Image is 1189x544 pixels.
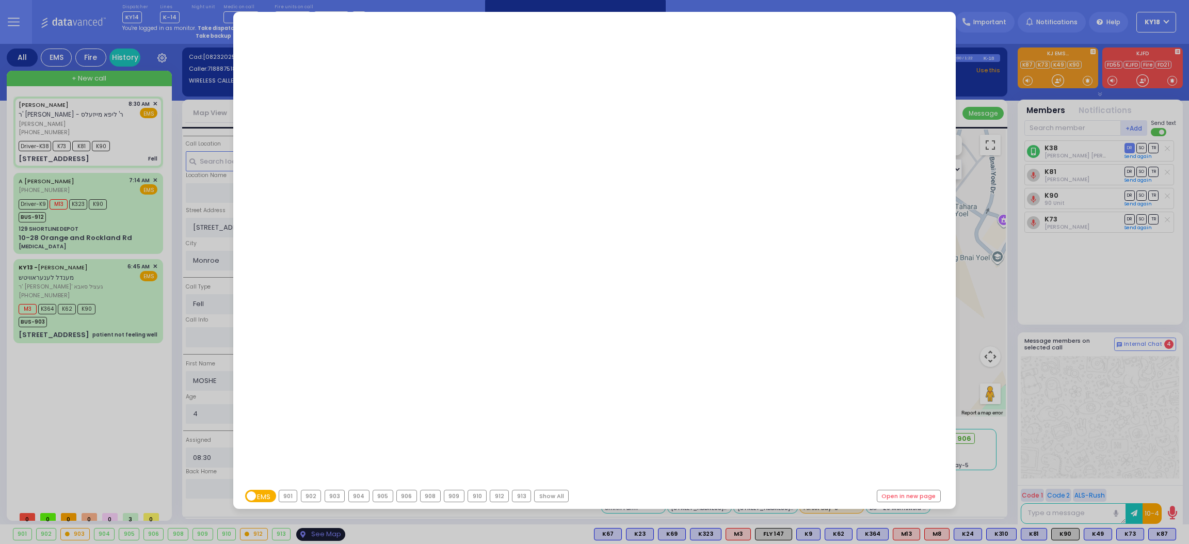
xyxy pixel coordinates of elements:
[468,490,486,502] div: 910
[349,490,369,502] div: 904
[512,490,531,502] div: 913
[373,490,393,502] div: 905
[535,490,568,502] div: Show All
[397,490,416,502] div: 906
[325,490,345,502] div: 903
[877,490,940,502] a: Open in new page
[279,490,297,502] div: 901
[444,490,464,502] div: 909
[490,490,508,502] div: 912
[421,490,440,502] div: 908
[301,490,321,502] div: 902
